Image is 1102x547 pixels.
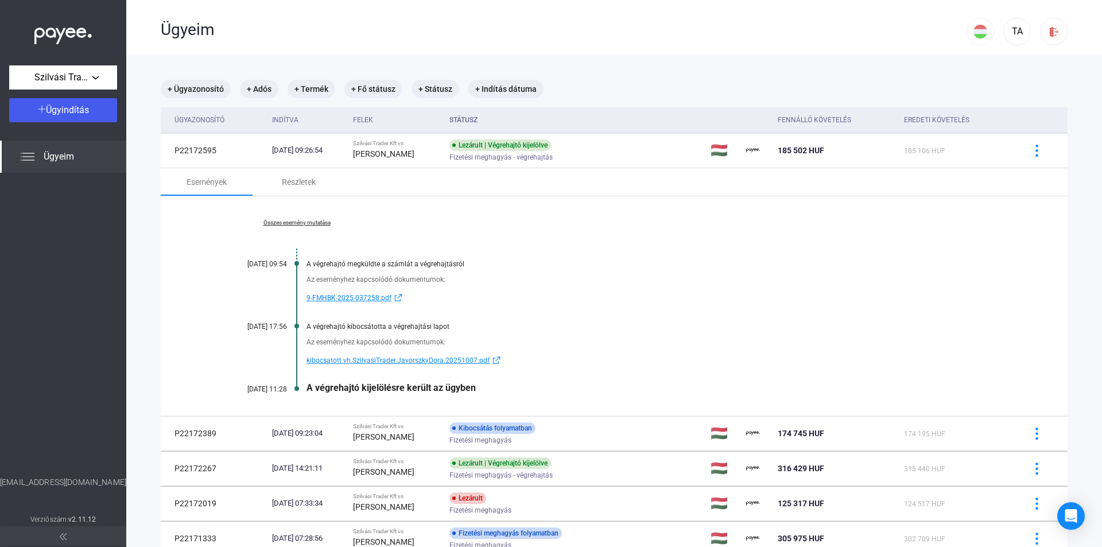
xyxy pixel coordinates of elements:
[353,537,414,546] strong: [PERSON_NAME]
[272,463,344,474] div: [DATE] 14:21:11
[1031,145,1043,157] img: more-blue
[60,533,67,540] img: arrow-double-left-grey.svg
[449,422,536,434] div: Kibocsátás folyamatban
[746,461,760,475] img: payee-logo
[344,80,402,98] mat-chip: + Fő státusz
[9,65,117,90] button: Szilvási Trader Kft
[449,457,551,469] div: Lezárult | Végrehajtó kijelölve
[306,323,1010,331] div: A végrehajtó kibocsátotta a végrehajtási lapot
[306,274,1010,285] div: Az eseményhez kapcsolódó dokumentumok:
[778,534,824,543] span: 305 975 HUF
[34,21,92,45] img: white-payee-white-dot.svg
[967,18,994,45] button: HU
[161,80,231,98] mat-chip: + Ügyazonosító
[353,113,373,127] div: Felek
[44,150,74,164] span: Ügyeim
[218,219,375,226] a: Összes esemény mutatása
[68,515,96,523] strong: v2.11.12
[746,496,760,510] img: payee-logo
[1003,18,1031,45] button: TA
[391,293,405,302] img: external-link-blue
[161,20,967,40] div: Ügyeim
[272,145,344,156] div: [DATE] 09:26:54
[1031,463,1043,475] img: more-blue
[904,113,969,127] div: Eredeti követelés
[218,323,287,331] div: [DATE] 17:56
[1031,498,1043,510] img: more-blue
[9,98,117,122] button: Ügyindítás
[272,113,298,127] div: Indítva
[1040,18,1068,45] button: logout-red
[1025,421,1049,445] button: more-blue
[490,356,503,364] img: external-link-blue
[306,260,1010,268] div: A végrehajtó megküldte a számlát a végrehajtásról
[161,486,267,521] td: P22172019
[272,498,344,509] div: [DATE] 07:33:34
[706,133,742,168] td: 🇭🇺
[449,527,562,539] div: Fizetési meghagyás folyamatban
[288,80,335,98] mat-chip: + Termék
[1031,533,1043,545] img: more-blue
[353,493,440,500] div: Szilvási Trader Kft vs
[218,385,287,393] div: [DATE] 11:28
[38,105,46,113] img: plus-white.svg
[161,416,267,451] td: P22172389
[706,486,742,521] td: 🇭🇺
[272,113,344,127] div: Indítva
[353,140,440,147] div: Szilvási Trader Kft vs
[778,146,824,155] span: 185 502 HUF
[904,535,945,543] span: 302 709 HUF
[218,260,287,268] div: [DATE] 09:54
[306,291,1010,305] a: 9-FMHBK-2025-037258.pdfexternal-link-blue
[353,113,440,127] div: Felek
[778,429,824,438] span: 174 745 HUF
[1025,138,1049,162] button: more-blue
[706,451,742,486] td: 🇭🇺
[1031,428,1043,440] img: more-blue
[161,451,267,486] td: P22172267
[973,25,987,38] img: HU
[272,533,344,544] div: [DATE] 07:28:56
[306,354,1010,367] a: kibocsatott.vh.SzilvasiTrader.JavorszkyDora.20251007.pdfexternal-link-blue
[34,71,92,84] span: Szilvási Trader Kft
[746,426,760,440] img: payee-logo
[778,113,895,127] div: Fennálló követelés
[21,150,34,164] img: list.svg
[904,147,945,155] span: 185 106 HUF
[449,139,551,151] div: Lezárult | Végrehajtó kijelölve
[706,416,742,451] td: 🇭🇺
[353,528,440,535] div: Szilvási Trader Kft vs
[161,133,267,168] td: P22172595
[449,503,511,517] span: Fizetési meghagyás
[449,468,553,482] span: Fizetési meghagyás - végrehajtás
[240,80,278,98] mat-chip: + Adós
[306,382,1010,393] div: A végrehajtó kijelölésre került az ügyben
[778,464,824,473] span: 316 429 HUF
[174,113,263,127] div: Ügyazonosító
[904,500,945,508] span: 124 517 HUF
[778,113,851,127] div: Fennálló követelés
[746,143,760,157] img: payee-logo
[904,465,945,473] span: 315 440 HUF
[1007,25,1027,38] div: TA
[1025,491,1049,515] button: more-blue
[468,80,544,98] mat-chip: + Indítás dátuma
[778,499,824,508] span: 125 317 HUF
[445,107,706,133] th: Státusz
[904,430,945,438] span: 174 195 HUF
[449,433,511,447] span: Fizetési meghagyás
[904,113,1010,127] div: Eredeti követelés
[46,104,89,115] span: Ügyindítás
[272,428,344,439] div: [DATE] 09:23:04
[353,467,414,476] strong: [PERSON_NAME]
[449,150,553,164] span: Fizetési meghagyás - végrehajtás
[306,291,391,305] span: 9-FMHBK-2025-037258.pdf
[1025,456,1049,480] button: more-blue
[353,423,440,430] div: Szilvási Trader Kft vs
[187,175,227,189] div: Események
[449,492,486,504] div: Lezárult
[1057,502,1085,530] div: Open Intercom Messenger
[353,502,414,511] strong: [PERSON_NAME]
[306,336,1010,348] div: Az eseményhez kapcsolódó dokumentumok:
[1048,26,1060,38] img: logout-red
